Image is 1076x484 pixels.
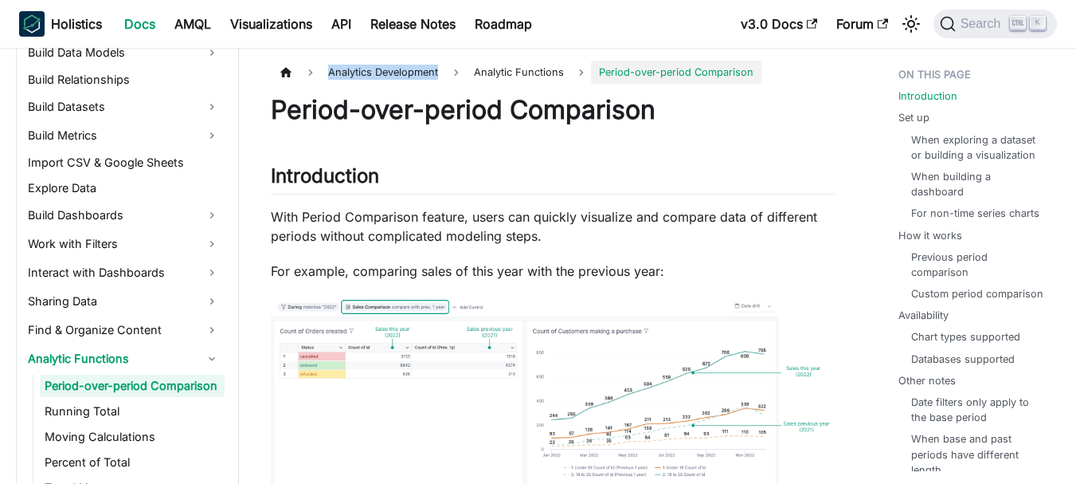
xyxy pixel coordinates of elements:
a: Set up [898,110,929,125]
a: Import CSV & Google Sheets [23,151,225,174]
a: Date filters only apply to the base period [911,395,1044,425]
a: Availability [898,308,949,323]
a: HolisticsHolistics [19,11,102,37]
a: Moving Calculations [40,426,225,448]
a: Explore Data [23,177,225,199]
a: API [322,11,361,37]
a: Docs [115,11,165,37]
button: Search (Ctrl+K) [933,10,1057,38]
a: When base and past periods have different length [911,431,1044,478]
a: When exploring a dataset or building a visualization [911,132,1044,163]
a: v3.0 Docs [731,11,827,37]
a: Forum [827,11,898,37]
a: Introduction [898,89,957,104]
kbd: K [1030,16,1046,30]
button: Switch between dark and light mode (currently light mode) [898,11,924,37]
p: For example, comparing sales of this year with the previous year: [271,262,835,281]
span: Analytic Functions [466,61,572,84]
a: Sharing Data [23,289,225,314]
a: Previous period comparison [911,250,1044,280]
a: Interact with Dashboards [23,260,225,285]
a: Build Dashboards [23,203,225,228]
a: Visualizations [221,11,322,37]
span: Analytics Development [320,61,446,84]
a: Custom period comparison [911,286,1043,301]
a: Home page [271,61,301,84]
h2: Introduction [271,164,835,195]
a: Chart types supported [911,329,1020,344]
a: Period-over-period Comparison [40,375,225,397]
b: Holistics [51,14,102,33]
a: Work with Filters [23,231,225,257]
p: With Period Comparison feature, users can quickly visualize and compare data of different periods... [271,207,835,246]
a: How it works [898,228,962,243]
a: Build Relationships [23,69,225,91]
a: Roadmap [465,11,542,37]
a: Build Metrics [23,123,225,148]
a: AMQL [165,11,221,37]
h1: Period-over-period Comparison [271,94,835,126]
span: Period-over-period Comparison [591,61,761,84]
a: Build Data Models [23,40,225,65]
a: Percent of Total [40,451,225,474]
a: Databases supported [911,352,1015,367]
a: Build Datasets [23,94,225,120]
img: Holistics [19,11,45,37]
nav: Breadcrumbs [271,61,835,84]
a: Release Notes [361,11,465,37]
a: Find & Organize Content [23,317,225,343]
span: Search [956,17,1011,31]
a: When building a dashboard [911,169,1044,199]
a: Running Total [40,400,225,423]
a: For non-time series charts [911,206,1039,221]
a: Other notes [898,373,956,388]
a: Analytic Functions [23,346,225,372]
